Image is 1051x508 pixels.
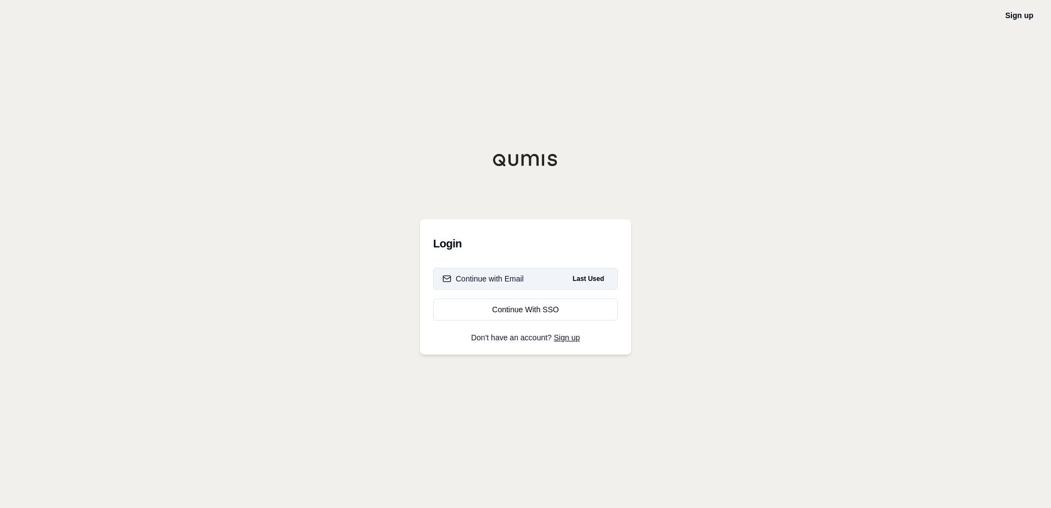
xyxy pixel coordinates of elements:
[433,334,618,341] p: Don't have an account?
[433,233,618,255] h3: Login
[433,268,618,290] button: Continue with EmailLast Used
[442,273,524,284] div: Continue with Email
[442,304,609,315] div: Continue With SSO
[554,333,580,342] a: Sign up
[568,272,609,285] span: Last Used
[433,299,618,321] a: Continue With SSO
[1005,11,1033,20] a: Sign up
[493,153,558,167] img: Qumis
